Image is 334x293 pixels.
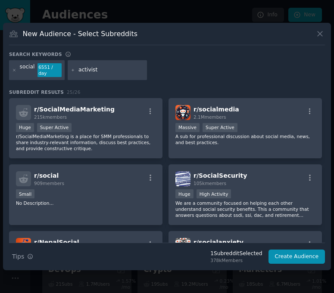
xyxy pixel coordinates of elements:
div: Huge [175,189,194,198]
p: r/SocialMediaMarketing is a place for SMM professionals to share industry-relevant information, d... [16,133,156,151]
span: r/ socialanxiety [194,239,243,246]
button: Create Audience [268,250,325,264]
div: 378k Members [210,257,262,263]
span: Tips [12,252,24,261]
h3: Search keywords [9,51,62,57]
div: social [20,63,35,77]
span: r/ SocialMediaMarketing [34,106,115,113]
button: Tips [9,249,36,264]
p: We are a community focused on helping each other understand social security benefits. This a comm... [175,200,315,218]
div: Super Active [203,123,237,132]
img: NepalSocial [16,238,31,253]
img: socialmedia [175,105,190,120]
img: SocialSecurity [175,171,190,186]
div: Massive [175,123,200,132]
span: 215k members [34,114,67,120]
div: High Activity [197,189,231,198]
p: No Description... [16,200,156,206]
span: r/ SocialSecurity [194,172,247,179]
div: 6551 / day [37,63,62,77]
span: r/ socialmedia [194,106,239,113]
input: New Keyword [78,66,144,74]
p: A sub for professional discussion about social media, news, and best practices. [175,133,315,145]
span: 25 / 26 [67,89,81,95]
span: r/ social [34,172,59,179]
h3: New Audience - Select Subreddits [23,29,137,38]
span: 909 members [34,181,64,186]
span: 2.1M members [194,114,226,120]
span: r/ NepalSocial [34,239,79,246]
img: socialanxiety [175,238,190,253]
span: 105k members [194,181,226,186]
span: Subreddit Results [9,89,64,95]
div: Small [16,189,34,198]
div: Huge [16,123,34,132]
div: Super Active [37,123,72,132]
div: 1 Subreddit Selected [210,250,262,258]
